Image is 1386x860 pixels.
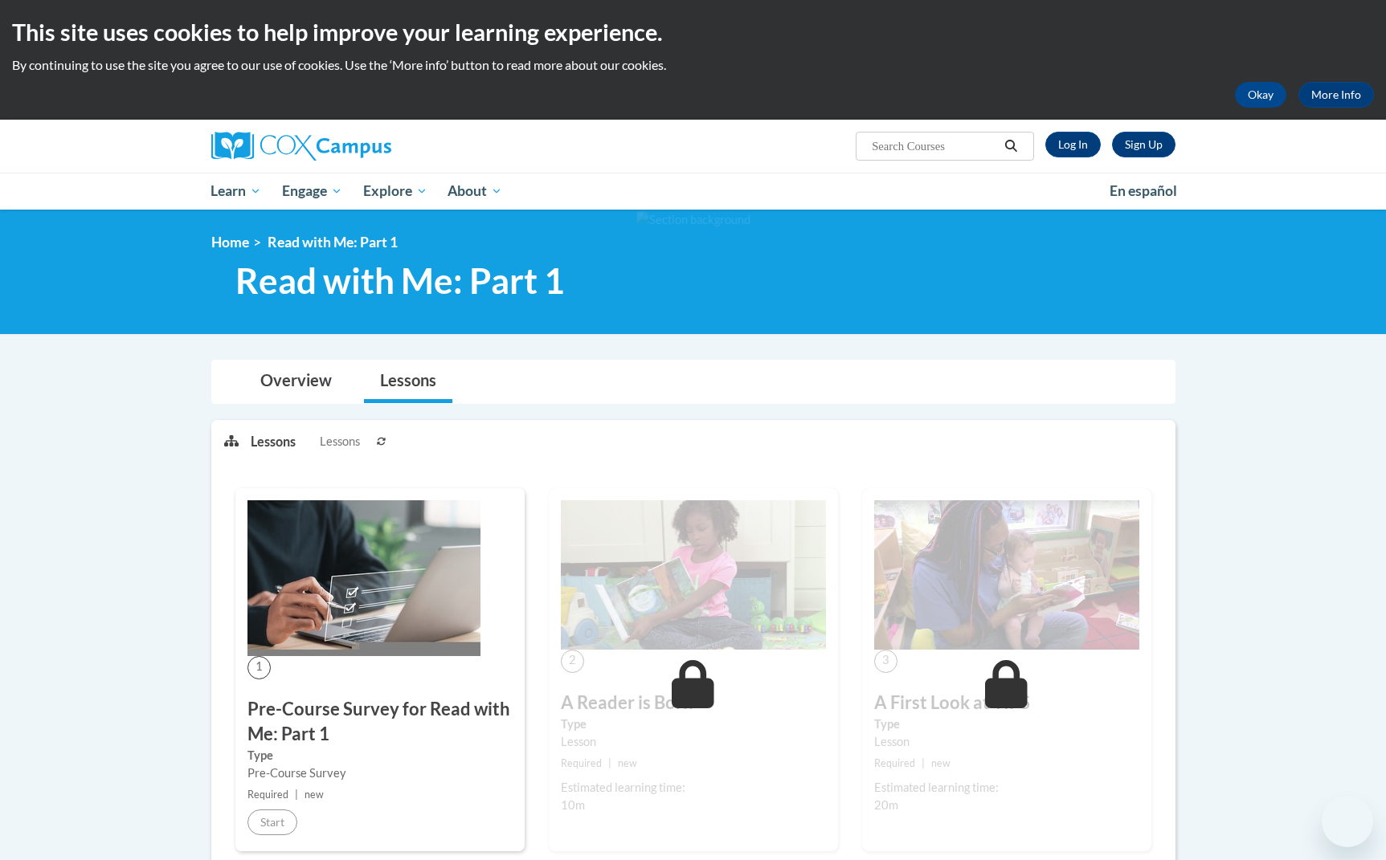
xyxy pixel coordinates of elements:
a: En español [1099,174,1188,208]
iframe: Button to launch messaging window [1322,796,1373,847]
a: Log In [1045,132,1101,157]
h3: Pre-Course Survey for Read with Me: Part 1 [247,697,513,747]
span: About [448,181,502,201]
label: Type [874,715,1139,733]
span: 10m [561,798,585,812]
span: Learn [211,181,261,201]
h3: A Reader is Born [561,691,826,715]
div: Estimated learning time: [874,779,1139,797]
span: Read with Me: Part 1 [268,234,398,251]
a: Learn [201,173,272,210]
span: Read with Me: Part 1 [235,259,565,302]
a: About [437,173,513,210]
span: | [295,789,298,801]
span: 3 [874,650,897,673]
div: Pre-Course Survey [247,764,513,782]
span: Engage [282,181,342,201]
img: Section background [636,211,750,229]
span: 2 [561,650,584,673]
span: new [618,757,637,769]
input: Search Courses [870,137,999,156]
label: Type [247,747,513,764]
span: Explore [363,181,427,201]
button: Start [247,809,297,835]
span: Lessons [320,433,360,450]
img: Cox Campus [211,132,391,161]
button: Search [999,137,1023,156]
p: Lessons [251,433,296,450]
img: Course Image [874,500,1139,650]
span: Required [247,789,288,801]
label: Type [561,715,826,733]
span: Required [561,757,602,769]
a: Lessons [364,361,452,403]
h2: This site uses cookies to help improve your learning experience. [12,16,1374,48]
button: Okay [1235,82,1286,108]
img: Course Image [561,500,826,650]
span: new [305,789,324,801]
h3: A First Look at TIPS [874,691,1139,715]
div: Lesson [874,733,1139,751]
a: Register [1112,132,1175,157]
p: By continuing to use the site you agree to our use of cookies. Use the ‘More info’ button to read... [12,56,1374,74]
a: Home [211,234,249,251]
a: Explore [353,173,438,210]
div: Main menu [187,173,1200,210]
a: Overview [244,361,348,403]
span: | [608,757,611,769]
div: Estimated learning time: [561,779,826,797]
span: 20m [874,798,898,812]
img: Course Image [247,500,480,656]
span: new [931,757,951,769]
a: Cox Campus [211,132,517,161]
a: More Info [1298,82,1374,108]
span: | [922,757,925,769]
a: Engage [272,173,353,210]
span: 1 [247,656,271,679]
span: En español [1110,182,1177,199]
span: Required [874,757,915,769]
div: Lesson [561,733,826,751]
